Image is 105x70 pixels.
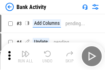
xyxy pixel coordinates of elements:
div: Bank Activity [17,4,46,10]
span: # 4 [17,39,22,45]
div: pending... [54,40,73,45]
img: Support [82,4,88,10]
div: pending... [65,21,85,26]
img: Back [6,3,14,11]
div: Update [33,38,49,46]
div: Add Columns [33,19,61,28]
img: Settings menu [91,3,99,11]
span: # 3 [17,21,22,26]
